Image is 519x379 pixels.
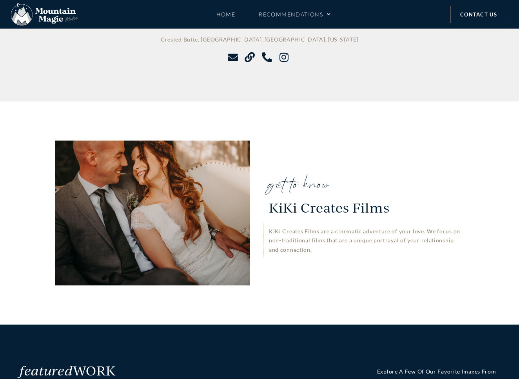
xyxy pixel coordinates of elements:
[117,7,430,21] nav: Menu
[269,171,390,198] span: get to know
[216,7,236,21] a: Home
[134,35,385,44] div: Crested Butte, [GEOGRAPHIC_DATA], [GEOGRAPHIC_DATA], [US_STATE]
[450,6,507,23] a: Contact Us
[269,192,390,215] span: KiKi Creates Films
[460,10,497,19] span: Contact Us
[11,3,78,26] img: Mountain Magic Media photography logo Crested Butte Photographer
[259,7,331,21] a: Recommendations
[20,364,324,376] h2: WORK
[269,227,464,254] div: KiKi Creates Films are a cinematic adventure of your love. We focus on non-traditional films that...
